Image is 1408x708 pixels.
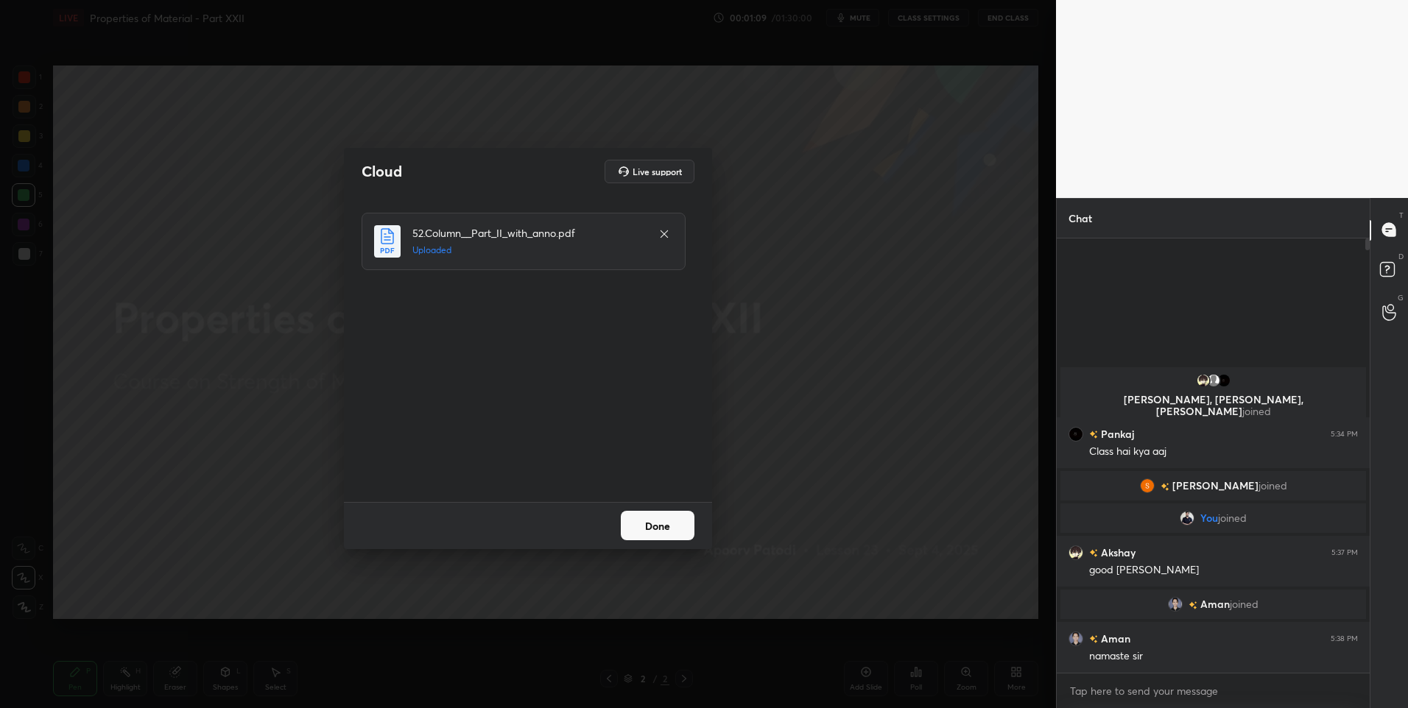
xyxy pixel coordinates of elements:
[1098,631,1130,646] h6: Aman
[1196,373,1211,388] img: bb273ed81f604b29973a29a84a59657c.png
[1398,251,1404,262] p: D
[1206,373,1221,388] img: default.png
[1089,431,1098,439] img: no-rating-badge.077c3623.svg
[1331,429,1358,438] div: 5:34 PM
[1189,601,1197,609] img: no-rating-badge.077c3623.svg
[1069,394,1357,417] p: [PERSON_NAME], [PERSON_NAME], [PERSON_NAME]
[1098,426,1134,442] h6: Pankaj
[1230,598,1259,610] span: joined
[1398,292,1404,303] p: G
[1069,545,1083,559] img: bb273ed81f604b29973a29a84a59657c.png
[1399,210,1404,221] p: T
[362,162,402,181] h2: Cloud
[1057,199,1104,238] p: Chat
[1089,649,1358,664] div: namaste sir
[1161,482,1169,490] img: no-rating-badge.077c3623.svg
[1180,511,1194,525] img: 3a38f146e3464b03b24dd93f76ec5ac5.jpg
[1217,373,1231,388] img: 028813a5328843dba5b1b8c46882d55e.jpg
[1331,548,1358,556] div: 5:37 PM
[1089,549,1098,557] img: no-rating-badge.077c3623.svg
[1218,512,1247,524] span: joined
[1140,478,1155,493] img: fb3431a9b24e49a1b3bcbff65c499ed1.jpg
[1259,480,1287,492] span: joined
[1331,634,1358,642] div: 5:38 PM
[1200,598,1230,610] span: Aman
[621,511,694,540] button: Done
[412,225,644,241] h4: 52.Column__Part_II_with_anno.pdf
[1057,364,1370,673] div: grid
[1069,426,1083,441] img: 028813a5328843dba5b1b8c46882d55e.jpg
[1089,563,1358,578] div: good [PERSON_NAME]
[1242,404,1271,418] span: joined
[1069,631,1083,645] img: 23ed6be6ecc540efb81ffd16f1915107.jpg
[1089,635,1098,643] img: no-rating-badge.077c3623.svg
[1089,445,1358,459] div: Class hai kya aaj
[1098,545,1136,560] h6: Akshay
[412,244,644,257] h5: Uploaded
[1168,597,1183,612] img: 23ed6be6ecc540efb81ffd16f1915107.jpg
[1200,512,1218,524] span: You
[633,167,682,176] h5: Live support
[1172,480,1259,492] span: [PERSON_NAME]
